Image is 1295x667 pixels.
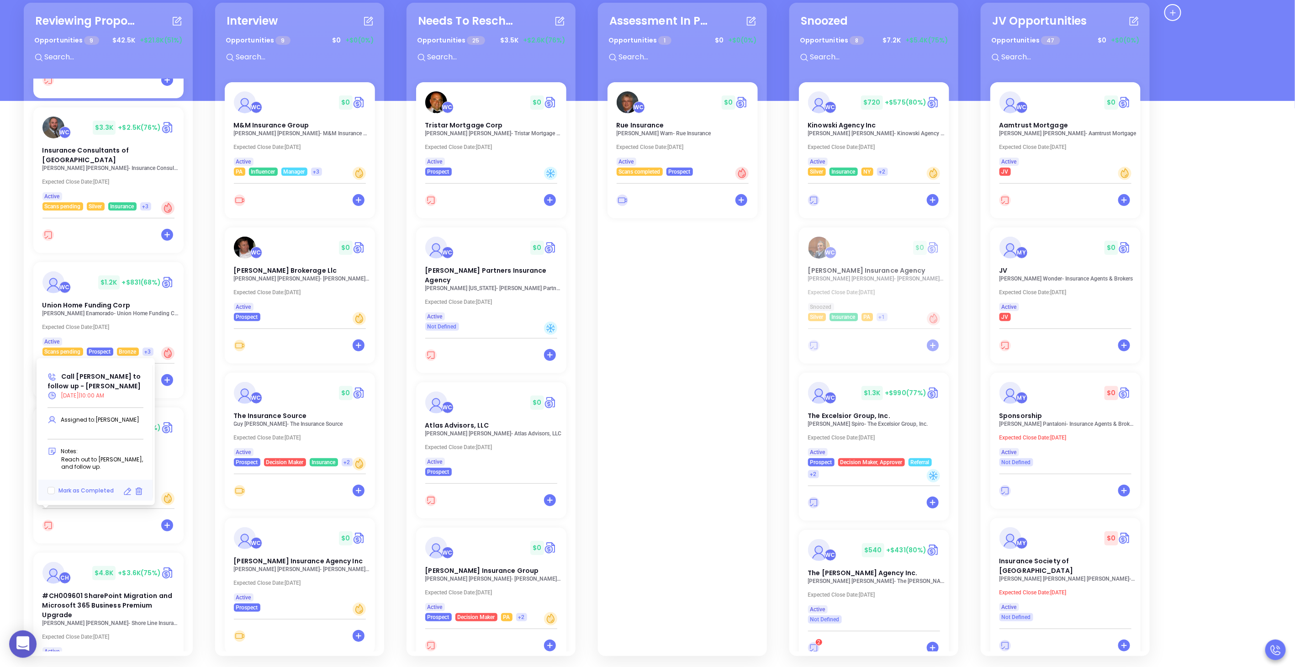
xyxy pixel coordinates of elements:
[999,237,1021,259] img: JV
[339,531,352,545] span: $ 0
[425,299,562,305] p: Expected Close Date: [DATE]
[1002,157,1017,167] span: Active
[927,167,940,180] div: Warm
[1118,241,1131,254] img: Quote
[353,603,366,616] div: Warm
[862,386,883,400] span: $ 1.3K
[1000,51,1137,63] input: Search...
[801,13,848,29] div: Snoozed
[330,33,343,48] span: $ 0
[353,457,366,471] div: Warm
[425,430,562,437] p: Patricia Buckley - Atlas Advisors, LLC
[33,262,184,356] a: profileWalter Contreras$1.2K+$831(68%)Circle dollarUnion Home Funding Corp[PERSON_NAME] Enamorado...
[425,537,447,559] img: Anderson Insurance Group
[234,411,307,420] span: The Insurance Source
[1118,531,1131,545] img: Quote
[416,82,566,176] a: profileWalter Contreras$0Circle dollarTristar Mortgage Corp[PERSON_NAME] [PERSON_NAME]- Tristar M...
[425,121,503,130] span: Tristar Mortgage Corp
[42,591,172,619] span: #CH009601 SharePoint Migration and Microsoft 365 Business Premium Upgrade
[927,386,940,400] img: Quote
[927,312,940,325] div: Hot
[887,545,927,555] span: +$431 (80%)
[143,201,149,212] span: +3
[425,444,562,450] p: Expected Close Date: [DATE]
[999,421,1136,427] p: Claire Pantaloni - Insurance Agents & Brokers
[236,457,258,467] span: Prospect
[353,241,366,254] a: Quote
[442,247,454,259] div: Walter Contreras
[810,457,832,467] span: Prospect
[45,347,81,357] span: Scans pending
[161,421,174,434] img: Quote
[808,411,891,420] span: The Excelsior Group, Inc.
[428,602,443,612] span: Active
[618,51,755,63] input: Search...
[1002,612,1031,622] span: Not Defined
[312,457,336,467] span: Insurance
[428,322,457,332] span: Not Defined
[799,228,949,321] a: profileWalter Contreras$0Circle dollar[PERSON_NAME] Insurance Agency[PERSON_NAME] [PERSON_NAME]- ...
[927,543,940,557] a: Quote
[1002,602,1017,612] span: Active
[234,556,363,566] span: Straub Insurance Agency Inc
[810,157,825,167] span: Active
[999,121,1068,130] span: Aamtrust Mortgage
[161,121,174,134] a: Quote
[808,434,945,441] p: Expected Close Date: [DATE]
[927,241,940,254] img: Quote
[428,467,449,477] span: Prospect
[42,301,130,310] span: Union Home Funding Corp
[58,487,114,494] span: Mark as Completed
[111,201,134,212] span: Insurance
[885,98,927,107] span: +$575 (80%)
[619,157,634,167] span: Active
[832,312,856,322] span: Insurance
[927,95,940,109] img: Quote
[353,312,366,325] div: Warm
[250,537,262,549] div: Walter Contreras
[416,382,566,476] a: profileWalter Contreras$0Circle dollarAtlas Advisors, LLC[PERSON_NAME] [PERSON_NAME]- Atlas Advis...
[992,13,1087,29] div: JV Opportunities
[808,568,918,577] span: The Willis E. Kilborne Agency Inc.
[225,518,375,612] a: profileWalter Contreras$0Circle dollar[PERSON_NAME] Insurance Agency Inc[PERSON_NAME] [PERSON_NAM...
[617,144,754,150] p: Expected Close Date: [DATE]
[236,167,243,177] span: PA
[42,271,64,293] img: Union Home Funding Corp
[810,302,832,312] span: Snoozed
[61,447,78,455] span: Notes:
[633,101,645,113] div: Walter Contreras
[425,91,447,113] img: Tristar Mortgage Corp
[250,247,262,259] div: Walter Contreras
[234,566,371,572] p: Steve Straub - Straub Insurance Agency Inc
[42,562,64,584] img: #CH009601 SharePoint Migration and Microsoft 365 Business Premium Upgrade
[911,457,930,467] span: Referral
[669,167,691,177] span: Prospect
[885,388,927,397] span: +$990 (77%)
[59,281,71,293] div: Walter Contreras
[1118,95,1131,109] img: Quote
[981,3,1150,656] section: JV Opportunities
[544,396,557,409] img: Quote
[999,130,1136,137] p: Mark T. Favaloro - Aamtrust Mortgage
[530,396,544,410] span: $ 0
[425,130,562,137] p: Danny Saraf - Tristar Mortgage Corp
[913,241,926,255] span: $ 0
[234,121,309,130] span: M&M Insurance Group
[544,95,557,109] img: Quote
[808,592,945,598] p: Expected Close Date: [DATE]
[825,247,836,259] div: Walter Contreras
[145,347,151,357] span: +3
[33,553,184,666] a: profileCarla Humber$4.8K+$3.6K(75%)Circle dollar#CH009601 SharePoint Migration and Microsoft 365 ...
[42,620,180,626] p: Scott Horowitz - Shore Line Insurance Agency, Inc.
[236,593,251,603] span: Active
[45,646,60,656] span: Active
[227,13,278,29] div: Interview
[236,302,251,312] span: Active
[425,237,447,259] img: Borrelli Partners Insurance Agency
[234,434,371,441] p: Expected Close Date: [DATE]
[990,518,1141,621] a: profileMegan Youmans$0Circle dollarInsurance Society of [GEOGRAPHIC_DATA][PERSON_NAME] [PERSON_NA...
[1105,241,1118,255] span: $ 0
[266,457,304,467] span: Decision Maker
[544,322,557,335] div: Cold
